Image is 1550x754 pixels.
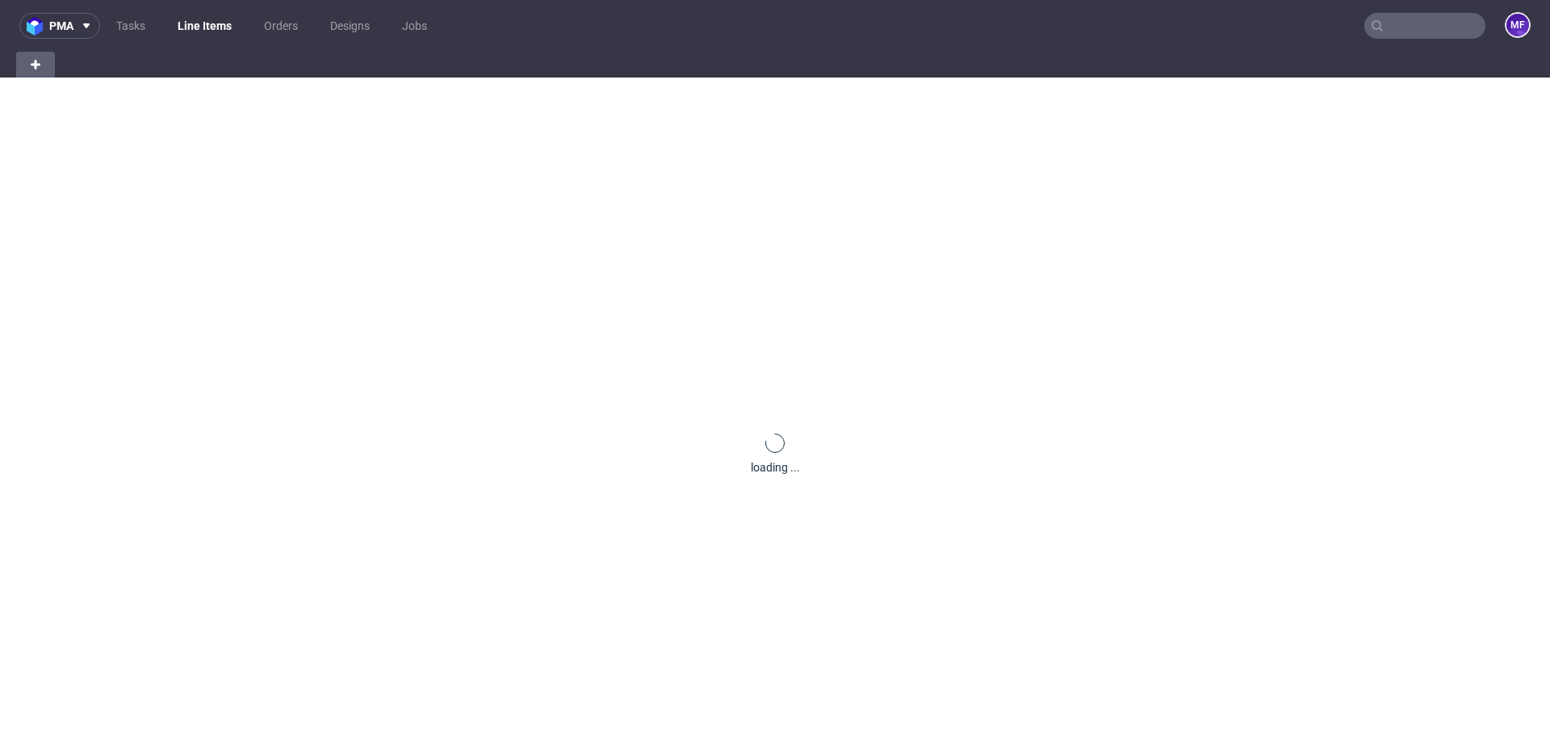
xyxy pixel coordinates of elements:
a: Tasks [107,13,155,39]
a: Line Items [168,13,241,39]
img: logo [27,17,49,36]
button: pma [19,13,100,39]
a: Designs [320,13,379,39]
div: loading ... [751,459,800,475]
figcaption: MF [1506,14,1529,36]
a: Orders [254,13,308,39]
span: pma [49,20,73,31]
a: Jobs [392,13,437,39]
